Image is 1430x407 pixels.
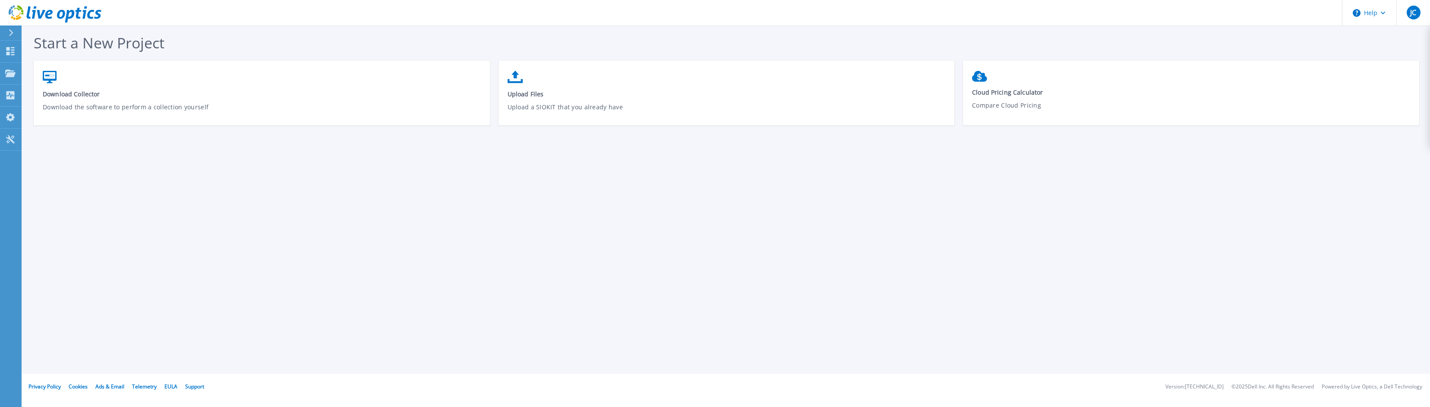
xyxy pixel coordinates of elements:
[185,383,204,390] a: Support
[28,383,61,390] a: Privacy Policy
[1322,384,1422,390] li: Powered by Live Optics, a Dell Technology
[1231,384,1314,390] li: © 2025 Dell Inc. All Rights Reserved
[69,383,88,390] a: Cookies
[34,33,164,53] span: Start a New Project
[132,383,157,390] a: Telemetry
[499,67,955,128] a: Upload FilesUpload a SIOKIT that you already have
[164,383,177,390] a: EULA
[34,67,490,128] a: Download CollectorDownload the software to perform a collection yourself
[95,383,124,390] a: Ads & Email
[43,90,481,98] span: Download Collector
[972,101,1411,121] p: Compare Cloud Pricing
[1165,384,1224,390] li: Version: [TECHNICAL_ID]
[508,102,946,122] p: Upload a SIOKIT that you already have
[963,67,1419,127] a: Cloud Pricing CalculatorCompare Cloud Pricing
[1410,9,1416,16] span: JC
[508,90,946,98] span: Upload Files
[972,88,1411,96] span: Cloud Pricing Calculator
[43,102,481,122] p: Download the software to perform a collection yourself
